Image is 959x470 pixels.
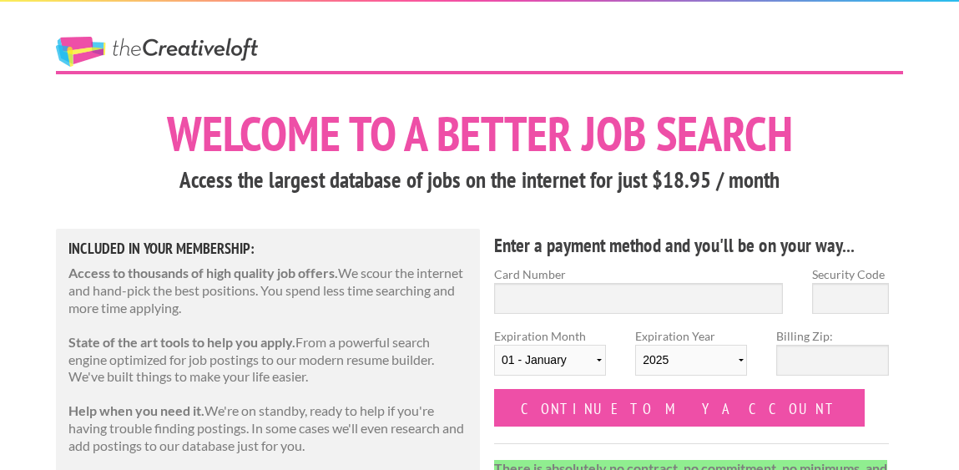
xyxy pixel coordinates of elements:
[635,345,747,376] select: Expiration Year
[68,402,467,454] p: We're on standby, ready to help if you're having trouble finding postings. In some cases we'll ev...
[494,327,606,389] label: Expiration Month
[494,345,606,376] select: Expiration Month
[68,334,467,386] p: From a powerful search engine optimized for job postings to our modern resume builder. We've buil...
[56,164,903,196] h3: Access the largest database of jobs on the internet for just $18.95 / month
[56,109,903,158] h1: Welcome to a better job search
[494,232,889,259] h4: Enter a payment method and you'll be on your way...
[635,327,747,389] label: Expiration Year
[68,265,467,316] p: We scour the internet and hand-pick the best positions. You spend less time searching and more ti...
[812,265,889,283] label: Security Code
[68,402,204,418] strong: Help when you need it.
[68,265,338,280] strong: Access to thousands of high quality job offers.
[494,389,865,427] input: Continue to my account
[68,241,467,256] h5: Included in Your Membership:
[56,37,258,67] a: The Creative Loft
[68,334,295,350] strong: State of the art tools to help you apply.
[776,327,888,345] label: Billing Zip:
[494,265,783,283] label: Card Number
